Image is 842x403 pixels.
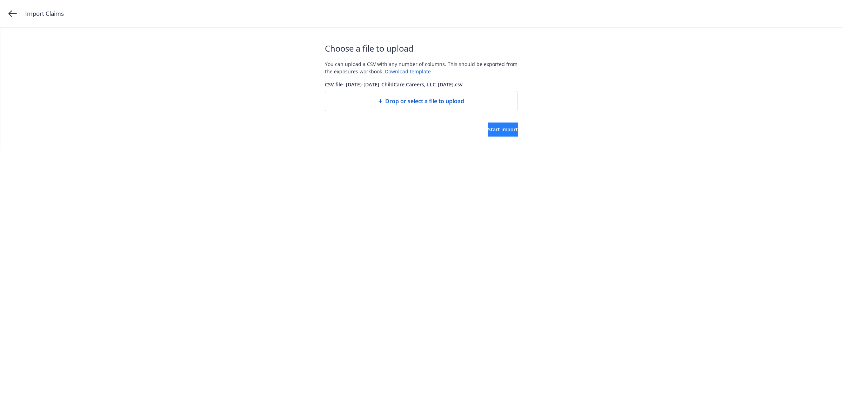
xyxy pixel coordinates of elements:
span: Import Claims [25,9,64,18]
span: Start import [488,126,518,133]
div: Drop or select a file to upload [325,91,518,111]
div: You can upload a CSV with any number of columns. This should be exported from the exposures workb... [325,60,518,75]
span: Drop or select a file to upload [385,97,464,105]
span: CSV file - [DATE]-[DATE]_ChildCare Careers, LLC_[DATE].csv [325,81,518,88]
button: Start import [488,123,518,137]
span: Choose a file to upload [325,42,518,55]
a: Download template [385,68,431,75]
